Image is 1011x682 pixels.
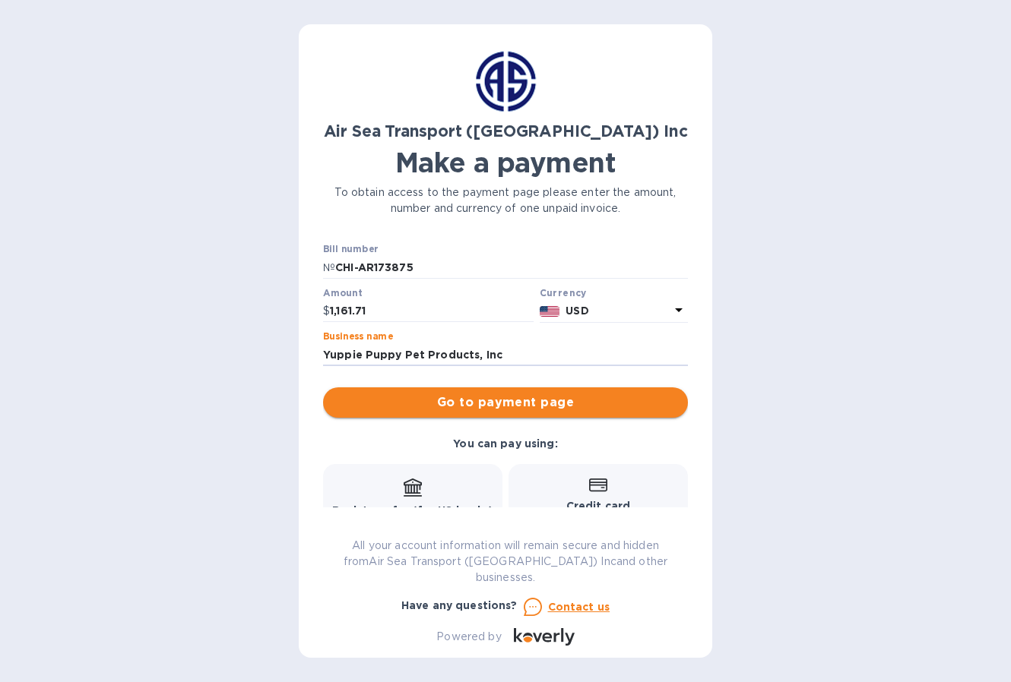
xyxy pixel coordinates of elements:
p: All your account information will remain secure and hidden from Air Sea Transport ([GEOGRAPHIC_DA... [323,538,688,586]
b: USD [566,305,588,317]
p: № [323,260,335,276]
button: Go to payment page [323,387,688,418]
span: Go to payment page [335,393,676,412]
input: Enter bill number [335,256,688,279]
b: Air Sea Transport ([GEOGRAPHIC_DATA]) Inc [324,122,688,141]
p: $ [323,303,330,319]
u: Contact us [548,601,610,613]
input: Enter business name [323,343,688,366]
b: Currency [540,287,587,298]
label: Bill number [323,245,378,254]
p: Powered by [436,629,501,645]
b: Credit card [566,500,630,512]
b: Bank transfer (for US banks) [332,504,494,516]
input: 0.00 [330,300,534,323]
h1: Make a payment [323,147,688,178]
b: You can pay using: [453,437,557,450]
label: Amount [323,289,362,298]
p: To obtain access to the payment page please enter the amount, number and currency of one unpaid i... [323,185,688,216]
label: Business name [323,333,393,342]
img: USD [540,306,560,317]
b: Have any questions? [401,599,518,611]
